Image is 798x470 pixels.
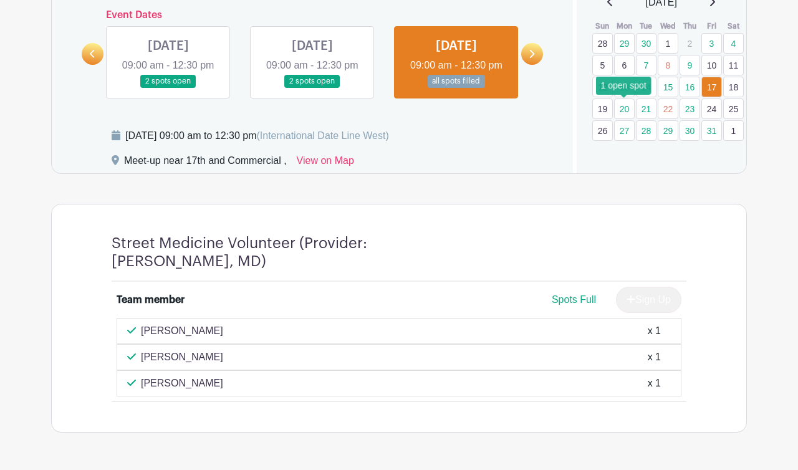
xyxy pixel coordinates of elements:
th: Thu [679,20,701,32]
h6: Event Dates [103,9,521,21]
div: x 1 [648,324,661,338]
a: 10 [701,55,722,75]
th: Wed [657,20,679,32]
th: Fri [701,20,723,32]
a: 1 [658,33,678,54]
a: 21 [636,98,656,119]
span: (International Date Line West) [256,130,388,141]
a: 30 [636,33,656,54]
a: 27 [614,120,635,141]
a: 12 [592,77,613,97]
a: 15 [658,77,678,97]
th: Sun [592,20,613,32]
p: 2 [680,34,700,53]
a: 18 [723,77,744,97]
a: 31 [701,120,722,141]
th: Mon [613,20,635,32]
div: x 1 [648,376,661,391]
a: 7 [636,55,656,75]
th: Tue [635,20,657,32]
a: 17 [701,77,722,97]
a: 23 [680,98,700,119]
a: 20 [614,98,635,119]
p: [PERSON_NAME] [141,324,223,338]
a: 4 [723,33,744,54]
a: 28 [636,120,656,141]
p: [PERSON_NAME] [141,376,223,391]
span: Spots Full [552,294,596,305]
a: 1 [723,120,744,141]
a: 16 [680,77,700,97]
a: 24 [701,98,722,119]
a: 5 [592,55,613,75]
a: 25 [723,98,744,119]
a: 26 [592,120,613,141]
div: x 1 [648,350,661,365]
a: 28 [592,33,613,54]
a: 30 [680,120,700,141]
div: 1 open spot [596,77,651,95]
a: 29 [614,33,635,54]
a: 9 [680,55,700,75]
p: [PERSON_NAME] [141,350,223,365]
a: 29 [658,120,678,141]
a: 11 [723,55,744,75]
div: Meet-up near 17th and Commercial , [124,153,287,173]
a: 6 [614,55,635,75]
div: [DATE] 09:00 am to 12:30 pm [125,128,389,143]
a: 22 [658,98,678,119]
a: 8 [658,55,678,75]
a: 3 [701,33,722,54]
a: View on Map [297,153,354,173]
th: Sat [723,20,744,32]
div: Team member [117,292,185,307]
h4: Street Medicine Volunteer (Provider: [PERSON_NAME], MD) [112,234,454,271]
a: 19 [592,98,613,119]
